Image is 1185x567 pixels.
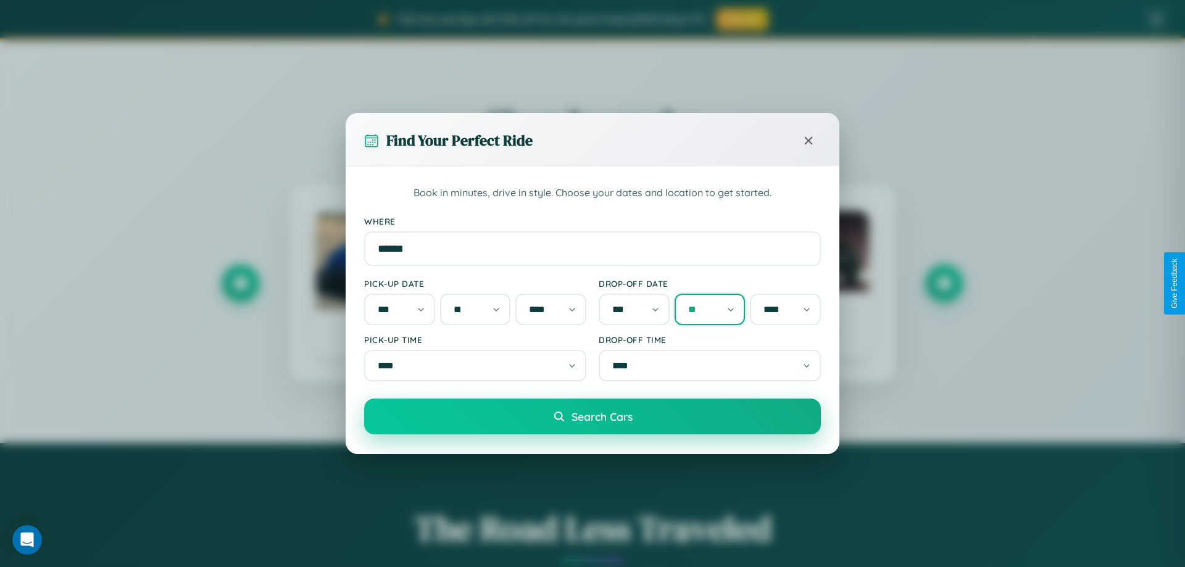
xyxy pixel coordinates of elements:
label: Pick-up Date [364,278,586,289]
label: Pick-up Time [364,334,586,345]
button: Search Cars [364,399,821,434]
span: Search Cars [572,410,633,423]
label: Drop-off Date [599,278,821,289]
p: Book in minutes, drive in style. Choose your dates and location to get started. [364,185,821,201]
label: Where [364,216,821,226]
label: Drop-off Time [599,334,821,345]
h3: Find Your Perfect Ride [386,130,533,151]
